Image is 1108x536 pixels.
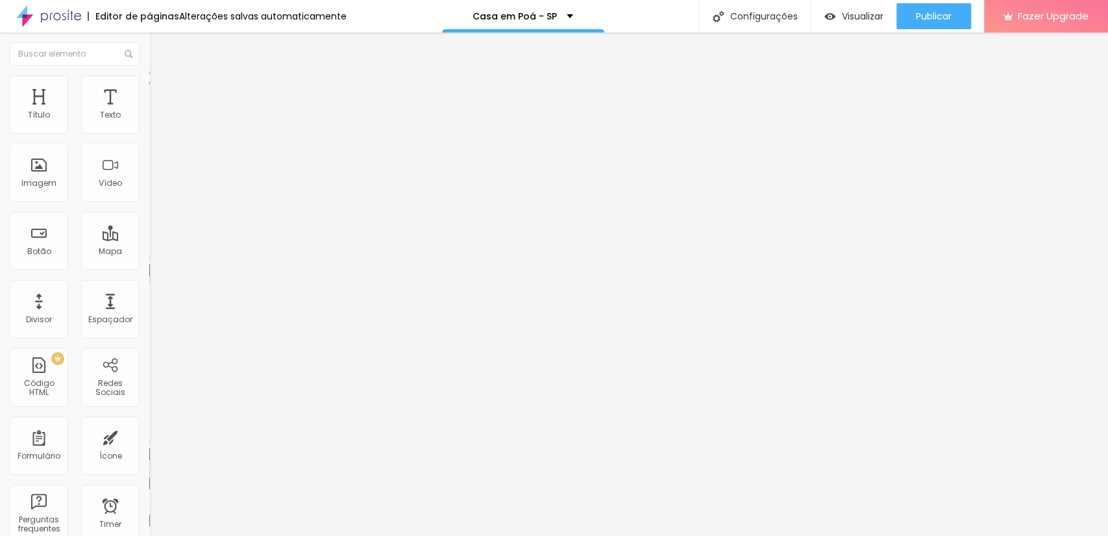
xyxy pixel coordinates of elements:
span: Publicar [916,11,952,21]
div: Divisor [26,315,52,324]
div: Imagem [21,179,56,188]
span: Visualizar [842,11,883,21]
div: Timer [99,520,121,529]
div: Mapa [99,247,122,256]
iframe: Editor [149,32,1108,536]
div: Texto [100,110,121,120]
div: Botão [27,247,51,256]
div: Vídeo [99,179,122,188]
button: Visualizar [811,3,896,29]
div: Alterações salvas automaticamente [179,12,347,21]
div: Título [28,110,50,120]
input: Buscar elemento [10,42,140,66]
div: Formulário [18,452,60,461]
div: Redes Sociais [84,379,136,398]
img: Icone [713,11,724,22]
div: Editor de páginas [88,12,179,21]
div: Perguntas frequentes [13,515,64,534]
p: Casa em Poá - SP [473,12,557,21]
button: Publicar [896,3,971,29]
div: Código HTML [13,379,64,398]
span: Fazer Upgrade [1018,10,1089,21]
div: Ícone [99,452,122,461]
img: view-1.svg [824,11,835,22]
img: Icone [125,50,132,58]
div: Espaçador [88,315,132,324]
